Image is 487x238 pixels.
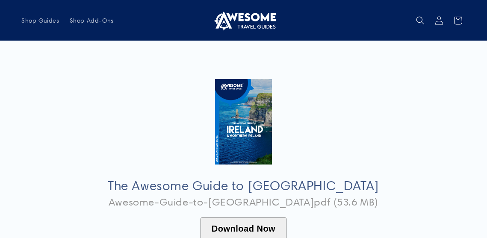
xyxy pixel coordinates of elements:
[65,12,119,29] a: Shop Add-Ons
[70,17,114,24] span: Shop Add-Ons
[21,17,59,24] span: Shop Guides
[208,7,279,34] a: Awesome Travel Guides
[215,79,272,165] img: Cover_Large_-_Ireland.jpg
[411,11,430,30] summary: Search
[16,12,65,29] a: Shop Guides
[212,10,276,31] img: Awesome Travel Guides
